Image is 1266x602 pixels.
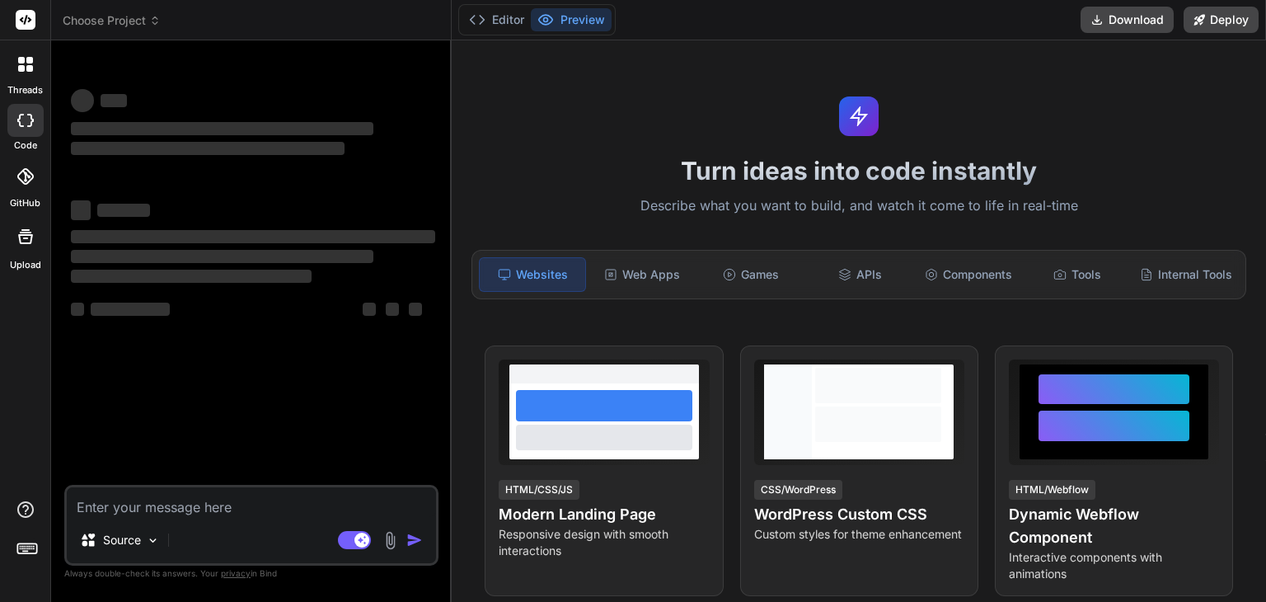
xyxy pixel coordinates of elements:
img: Pick Models [146,534,160,548]
label: threads [7,83,43,97]
button: Preview [531,8,612,31]
span: ‌ [71,200,91,220]
div: Web Apps [589,257,695,292]
span: ‌ [71,122,373,135]
span: ‌ [71,89,94,112]
h4: Dynamic Webflow Component [1009,503,1219,549]
p: Responsive design with smooth interactions [499,526,709,559]
div: CSS/WordPress [754,480,842,500]
span: Choose Project [63,12,161,29]
span: ‌ [71,270,312,283]
label: Upload [10,258,41,272]
label: GitHub [10,196,40,210]
div: HTML/Webflow [1009,480,1095,500]
button: Deploy [1184,7,1259,33]
h4: WordPress Custom CSS [754,503,964,526]
div: APIs [807,257,912,292]
span: ‌ [386,303,399,316]
label: code [14,139,37,153]
img: icon [406,532,423,548]
img: attachment [381,531,400,550]
span: ‌ [363,303,376,316]
div: HTML/CSS/JS [499,480,579,500]
span: ‌ [71,142,345,155]
p: Interactive components with animations [1009,549,1219,582]
span: privacy [221,568,251,578]
span: ‌ [91,303,170,316]
span: ‌ [71,230,435,243]
p: Always double-check its answers. Your in Bind [64,566,438,581]
div: Games [698,257,804,292]
p: Describe what you want to build, and watch it come to life in real-time [462,195,1256,217]
div: Tools [1025,257,1130,292]
div: Websites [479,257,586,292]
h4: Modern Landing Page [499,503,709,526]
div: Components [916,257,1021,292]
button: Download [1081,7,1174,33]
button: Editor [462,8,531,31]
p: Source [103,532,141,548]
span: ‌ [409,303,422,316]
h1: Turn ideas into code instantly [462,156,1256,186]
div: Internal Tools [1133,257,1239,292]
p: Custom styles for theme enhancement [754,526,964,543]
span: ‌ [97,204,150,217]
span: ‌ [71,303,84,316]
span: ‌ [101,94,127,107]
span: ‌ [71,250,373,263]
